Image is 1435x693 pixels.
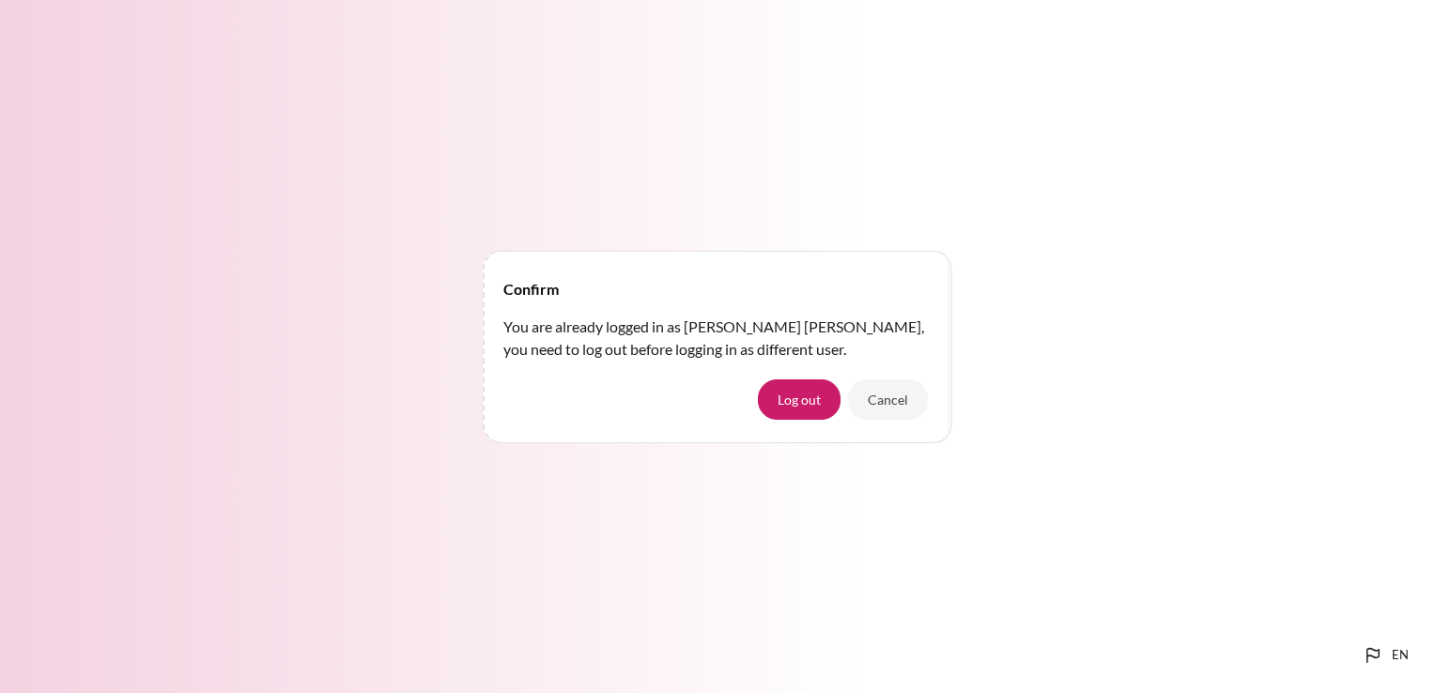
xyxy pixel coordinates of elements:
button: Cancel [848,379,928,419]
span: en [1392,646,1409,665]
h4: Confirm [503,278,559,300]
button: Languages [1354,637,1416,674]
button: Log out [758,379,841,419]
p: You are already logged in as [PERSON_NAME] [PERSON_NAME], you need to log out before logging in a... [503,316,932,361]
